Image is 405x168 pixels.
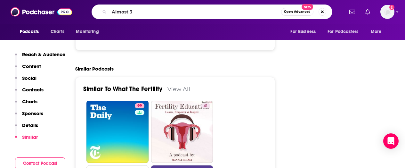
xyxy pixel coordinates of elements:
a: 99 [135,103,144,108]
button: Show profile menu [380,5,394,19]
div: Open Intercom Messenger [383,133,399,149]
span: Logged in as KTMSseat4 [380,5,394,19]
img: User Profile [380,5,394,19]
a: 41 [151,101,213,163]
button: Charts [15,98,37,110]
button: open menu [15,26,47,38]
button: Content [15,63,41,75]
h2: Similar Podcasts [75,66,114,72]
button: open menu [366,26,390,38]
span: For Podcasters [328,27,358,36]
a: 99 [86,101,149,163]
p: Reach & Audience [22,51,65,57]
span: More [371,27,382,36]
p: Social [22,75,36,81]
span: Monitoring [76,27,99,36]
a: Show notifications dropdown [347,6,358,17]
p: Content [22,63,41,69]
span: Open Advanced [284,10,311,13]
button: Details [15,122,38,134]
span: Podcasts [20,27,39,36]
button: Reach & Audience [15,51,65,63]
a: Charts [46,26,68,38]
input: Search podcasts, credits, & more... [109,7,281,17]
svg: Add a profile image [389,5,394,10]
button: Similar [15,134,38,146]
span: 41 [204,103,208,109]
button: Sponsors [15,110,43,122]
span: 99 [137,103,142,109]
button: open menu [286,26,324,38]
a: View All [167,86,190,92]
img: Podchaser - Follow, Share and Rate Podcasts [11,6,72,18]
button: Open AdvancedNew [281,8,313,16]
div: Search podcasts, credits, & more... [92,4,332,19]
p: Charts [22,98,37,105]
span: For Business [290,27,316,36]
a: 41 [201,103,210,108]
button: Contacts [15,87,44,98]
p: Details [22,122,38,128]
p: Contacts [22,87,44,93]
p: Similar [22,134,38,140]
button: open menu [323,26,368,38]
span: New [302,4,313,10]
p: Sponsors [22,110,43,116]
span: Charts [51,27,64,36]
a: Similar To What The Fertility [83,85,162,93]
a: Show notifications dropdown [363,6,373,17]
button: open menu [71,26,107,38]
button: Social [15,75,36,87]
